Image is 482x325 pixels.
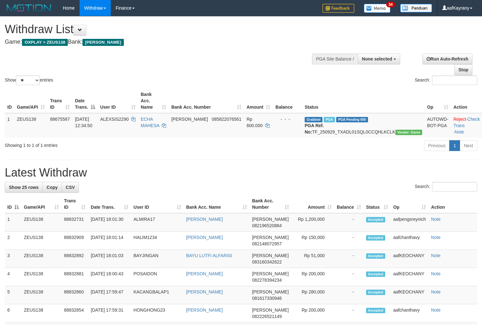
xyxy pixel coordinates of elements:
[21,250,61,268] td: ZEUS138
[141,117,159,128] a: ECHA MAHESA
[186,307,223,313] a: [PERSON_NAME]
[431,235,441,240] a: Note
[21,232,61,250] td: ZEUS138
[88,232,131,250] td: [DATE] 18:01:14
[212,117,241,122] span: Copy 085822076561 to clipboard
[334,304,364,322] td: -
[252,217,289,222] span: [PERSON_NAME]
[391,232,429,250] td: aafchanthavy
[61,250,88,268] td: 88832892
[5,23,315,36] h1: Withdraw List
[292,268,334,286] td: Rp 200,000
[5,213,21,232] td: 1
[364,195,391,213] th: Status: activate to sort column ascending
[292,232,334,250] td: Rp 150,000
[61,182,79,193] a: CSV
[391,195,429,213] th: Op: activate to sort column ascending
[131,195,183,213] th: User ID: activate to sort column ascending
[186,289,223,294] a: [PERSON_NAME]
[453,117,480,128] a: Check Trans
[244,89,273,113] th: Amount: activate to sort column ascending
[302,113,425,138] td: TF_250929_TXADL01SQL0CCQHLKCLK
[21,286,61,304] td: ZEUS138
[61,232,88,250] td: 88832909
[98,89,138,113] th: User ID: activate to sort column ascending
[391,304,429,322] td: aafchanthavy
[305,123,324,134] b: PGA Ref. No:
[5,232,21,250] td: 2
[5,39,315,45] h4: Game: Bank:
[455,129,464,134] a: Note
[5,286,21,304] td: 5
[21,304,61,322] td: ZEUS138
[391,286,429,304] td: aafKEOCHANY
[391,250,429,268] td: aafKEOCHANY
[21,268,61,286] td: ZEUS138
[358,54,400,64] button: None selected
[460,140,477,151] a: Next
[21,213,61,232] td: ZEUS138
[252,223,282,228] span: Copy 082196520884 to clipboard
[334,195,364,213] th: Balance: activate to sort column ascending
[364,4,391,13] img: Button%20Memo.svg
[366,308,385,313] span: Accepted
[415,182,477,191] label: Search:
[5,89,14,113] th: ID
[292,250,334,268] td: Rp 51,000
[366,253,385,259] span: Accepted
[61,286,88,304] td: 88832860
[184,195,250,213] th: Bank Acc. Name: activate to sort column ascending
[273,89,302,113] th: Balance
[292,286,334,304] td: Rp 280,000
[312,54,358,64] div: PGA Site Balance /
[131,250,183,268] td: BAYJINGAN
[252,235,289,240] span: [PERSON_NAME]
[5,268,21,286] td: 4
[131,286,183,304] td: KACANGBALAP1
[334,268,364,286] td: -
[14,113,47,138] td: ZEUS138
[61,268,88,286] td: 88832881
[61,213,88,232] td: 88832731
[131,268,183,286] td: POSAIDON
[425,89,451,113] th: Op: activate to sort column ascending
[131,232,183,250] td: HALIM1234
[252,271,289,276] span: [PERSON_NAME]
[366,217,385,222] span: Accepted
[305,117,323,122] span: Grabbed
[131,213,183,232] td: ALMIRA17
[395,130,422,135] span: Vendor URL: https://trx31.1velocity.biz
[422,54,472,64] a: Run Auto-Refresh
[334,250,364,268] td: -
[366,290,385,295] span: Accepted
[186,217,223,222] a: [PERSON_NAME]
[88,304,131,322] td: [DATE] 17:59:31
[88,286,131,304] td: [DATE] 17:59:47
[431,271,441,276] a: Note
[100,117,129,122] span: ALEXSIS2290
[425,113,451,138] td: AUTOWD-BOT-PGA
[5,113,14,138] td: 1
[131,304,183,322] td: HONGHONG23
[252,241,282,246] span: Copy 082148072957 to clipboard
[252,259,282,264] span: Copy 083160342622 to clipboard
[5,166,477,179] h1: Latest Withdraw
[186,235,223,240] a: [PERSON_NAME]
[429,195,477,213] th: Action
[366,235,385,241] span: Accepted
[391,213,429,232] td: aafpengsreynich
[22,39,68,46] span: OXPLAY > ZEUS138
[5,76,53,85] label: Show entries
[431,307,441,313] a: Note
[246,117,263,128] span: Rp 600.000
[334,232,364,250] td: -
[88,195,131,213] th: Date Trans.: activate to sort column ascending
[302,89,425,113] th: Status
[88,213,131,232] td: [DATE] 18:01:30
[334,286,364,304] td: -
[432,76,477,85] input: Search:
[386,2,395,7] span: 34
[72,89,97,113] th: Date Trans.: activate to sort column descending
[431,289,441,294] a: Note
[324,117,335,122] span: Marked by aafpengsreynich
